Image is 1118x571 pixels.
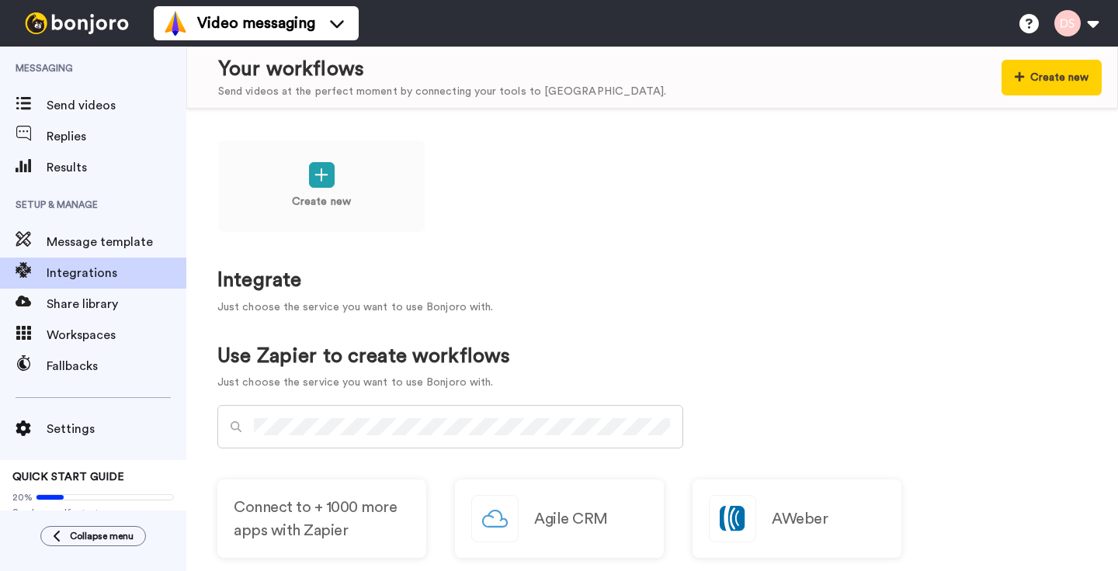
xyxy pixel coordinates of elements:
[47,264,186,282] span: Integrations
[218,84,666,100] div: Send videos at the perfect moment by connecting your tools to [GEOGRAPHIC_DATA].
[47,158,186,177] span: Results
[19,12,135,34] img: bj-logo-header-white.svg
[234,496,410,542] span: Connect to + 1000 more apps with Zapier
[710,496,755,542] img: logo_aweber.svg
[534,510,608,528] h2: Agile CRM
[217,299,1087,316] p: Just choose the service you want to use Bonjoro with.
[455,479,664,558] a: Agile CRM
[40,526,146,546] button: Collapse menu
[472,496,518,542] img: logo_agile_crm.svg
[47,96,186,115] span: Send videos
[217,269,1087,292] h1: Integrate
[217,479,426,558] a: Connect to + 1000 more apps with Zapier
[47,357,186,375] span: Fallbacks
[47,233,186,251] span: Message template
[47,326,186,344] span: Workspaces
[693,479,901,558] a: AWeber
[47,420,186,438] span: Settings
[12,507,174,519] span: Send yourself a test
[12,491,33,504] span: 20%
[70,530,134,542] span: Collapse menu
[163,11,188,36] img: vm-color.svg
[772,510,828,528] h2: AWeber
[1002,60,1102,95] button: Create new
[47,127,186,146] span: Replies
[218,55,666,84] div: Your workflows
[217,140,425,233] a: Create new
[47,295,186,313] span: Share library
[292,194,351,210] p: Create new
[12,472,124,483] span: QUICK START GUIDE
[197,12,315,34] span: Video messaging
[217,375,510,391] p: Just choose the service you want to use Bonjoro with.
[217,345,510,368] h1: Use Zapier to create workflows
